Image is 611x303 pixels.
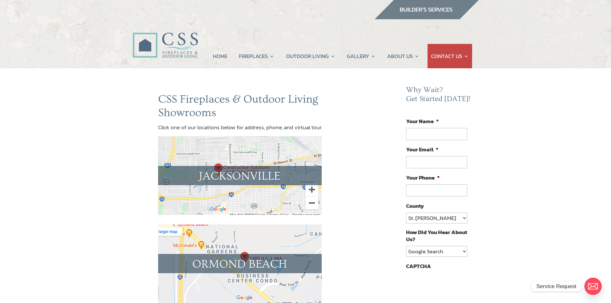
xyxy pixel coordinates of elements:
[406,229,467,243] label: How Did You Hear About Us?
[158,224,322,303] img: map_ormond
[239,44,274,68] a: FIREPLACES
[158,136,322,215] img: map_jax
[406,118,439,125] label: Your Name
[431,44,469,68] a: CONTACT US
[374,13,479,21] a: builder services construction supply
[406,174,440,181] label: Your Phone
[347,44,376,68] a: GALLERY
[387,44,419,68] a: ABOUT US
[158,93,364,123] h1: CSS Fireplaces & Outdoor Living Showrooms
[406,202,424,209] label: County
[406,146,438,153] label: Your Email
[584,278,602,295] a: Email
[158,123,364,132] p: Click one of our locations below for address, phone, and virtual tour.
[406,263,431,270] label: CAPTCHA
[406,86,472,106] h2: Why Wait? Get Started [DATE]!
[132,15,198,61] img: CSS Fireplaces & Outdoor Living (Formerly Construction Solutions & Supply)- Jacksonville Ormond B...
[406,273,504,298] iframe: reCAPTCHA
[286,44,335,68] a: OUTDOOR LIVING
[158,209,322,217] a: CSS Fireplaces & Outdoor Living (Formerly Construction Solutions & Supply) Jacksonville showroom
[213,44,227,68] a: HOME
